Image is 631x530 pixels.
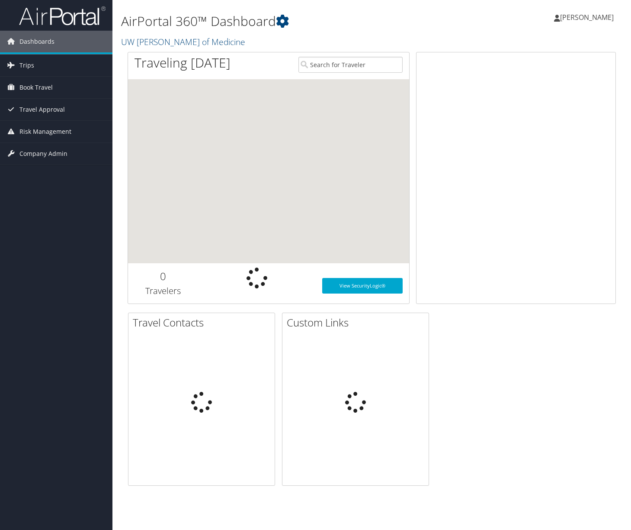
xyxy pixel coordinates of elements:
[19,6,106,26] img: airportal-logo.png
[133,315,275,330] h2: Travel Contacts
[560,13,614,22] span: [PERSON_NAME]
[121,36,247,48] a: UW [PERSON_NAME] of Medicine
[135,285,192,297] h3: Travelers
[298,57,403,73] input: Search for Traveler
[19,77,53,98] span: Book Travel
[121,12,455,30] h1: AirPortal 360™ Dashboard
[19,31,54,52] span: Dashboards
[19,99,65,120] span: Travel Approval
[19,55,34,76] span: Trips
[287,315,429,330] h2: Custom Links
[322,278,403,294] a: View SecurityLogic®
[135,54,231,72] h1: Traveling [DATE]
[19,143,67,165] span: Company Admin
[135,269,192,284] h2: 0
[19,121,71,142] span: Risk Management
[554,4,622,30] a: [PERSON_NAME]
